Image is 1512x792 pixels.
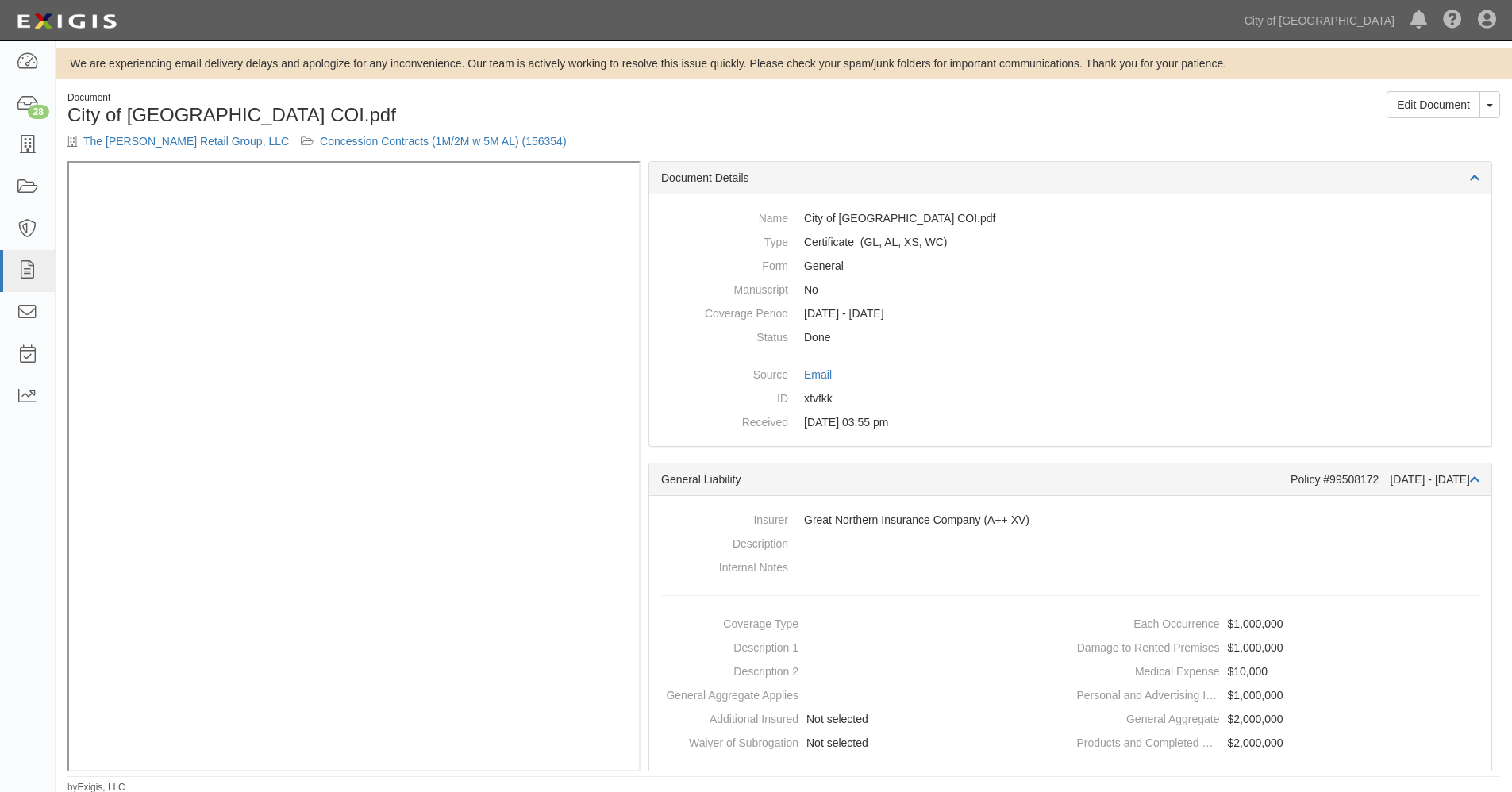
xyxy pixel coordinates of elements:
dd: [DATE] 03:55 pm [661,410,1479,434]
dt: Description [661,532,788,552]
img: logo-5460c22ac91f19d4615b14bd174203de0afe785f0fc80cf4dbbc73dc1793850b.png [12,7,121,36]
div: Document Details [649,162,1491,194]
dt: Internal Notes [661,556,788,575]
dd: Not selected [656,731,1064,755]
a: The [PERSON_NAME] Retail Group, LLC [83,135,289,148]
dd: xfvfkk [661,386,1479,410]
dt: Source [661,363,788,383]
h1: City of [GEOGRAPHIC_DATA] COI.pdf [67,105,772,125]
dt: Description 2 [656,659,798,679]
dt: General Aggregate [1077,707,1220,727]
dt: General Aggregate Applies [656,683,798,703]
dt: Damage to Rented Premises [1077,636,1220,656]
dd: General Liability Auto Liability Excess/Umbrella Liability Workers Compensation/Employers Liability [661,230,1479,254]
dt: Manuscript [661,278,788,298]
dt: Each Occurrence [1077,612,1220,632]
dt: Form [661,254,788,274]
dd: General [661,254,1479,278]
dd: [DATE] - [DATE] [661,302,1479,325]
dd: $10,000 [1077,659,1486,683]
dd: $1,000,000 [1077,683,1486,707]
div: Document [67,91,772,105]
a: Concession Contracts (1M/2M w 5M AL) (156354) [320,135,566,148]
dt: ID [661,386,788,406]
a: City of [GEOGRAPHIC_DATA] [1237,5,1402,37]
dt: Additional Insured [656,707,798,727]
dt: Medical Expense [1077,659,1220,679]
dt: Status [661,325,788,345]
dt: Personal and Advertising Injury [1077,683,1220,703]
dd: $2,000,000 [1077,707,1486,731]
div: Policy #99508172 [DATE] - [DATE] [1291,471,1479,487]
dt: Name [661,206,788,226]
div: 28 [28,105,49,119]
dd: Done [661,325,1479,349]
dt: Description 1 [656,636,798,656]
a: Edit Document [1387,91,1480,118]
dd: Not selected [656,707,1064,731]
dt: Insurer [661,508,788,528]
i: Help Center - Complianz [1443,11,1462,30]
dd: Great Northern Insurance Company (A++ XV) [661,508,1479,532]
dt: Coverage Period [661,302,788,321]
dd: No [661,278,1479,302]
dd: $2,000,000 [1077,731,1486,755]
dd: $1,000,000 [1077,636,1486,659]
dd: City of [GEOGRAPHIC_DATA] COI.pdf [661,206,1479,230]
dt: Waiver of Subrogation [656,731,798,751]
dt: Products and Completed Operations [1077,731,1220,751]
div: General Liability [661,471,1291,487]
div: We are experiencing email delivery delays and apologize for any inconvenience. Our team is active... [56,56,1512,71]
dt: Coverage Type [656,612,798,632]
dt: Type [661,230,788,250]
dd: $1,000,000 [1077,612,1486,636]
dt: Received [661,410,788,430]
a: Email [804,368,832,381]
